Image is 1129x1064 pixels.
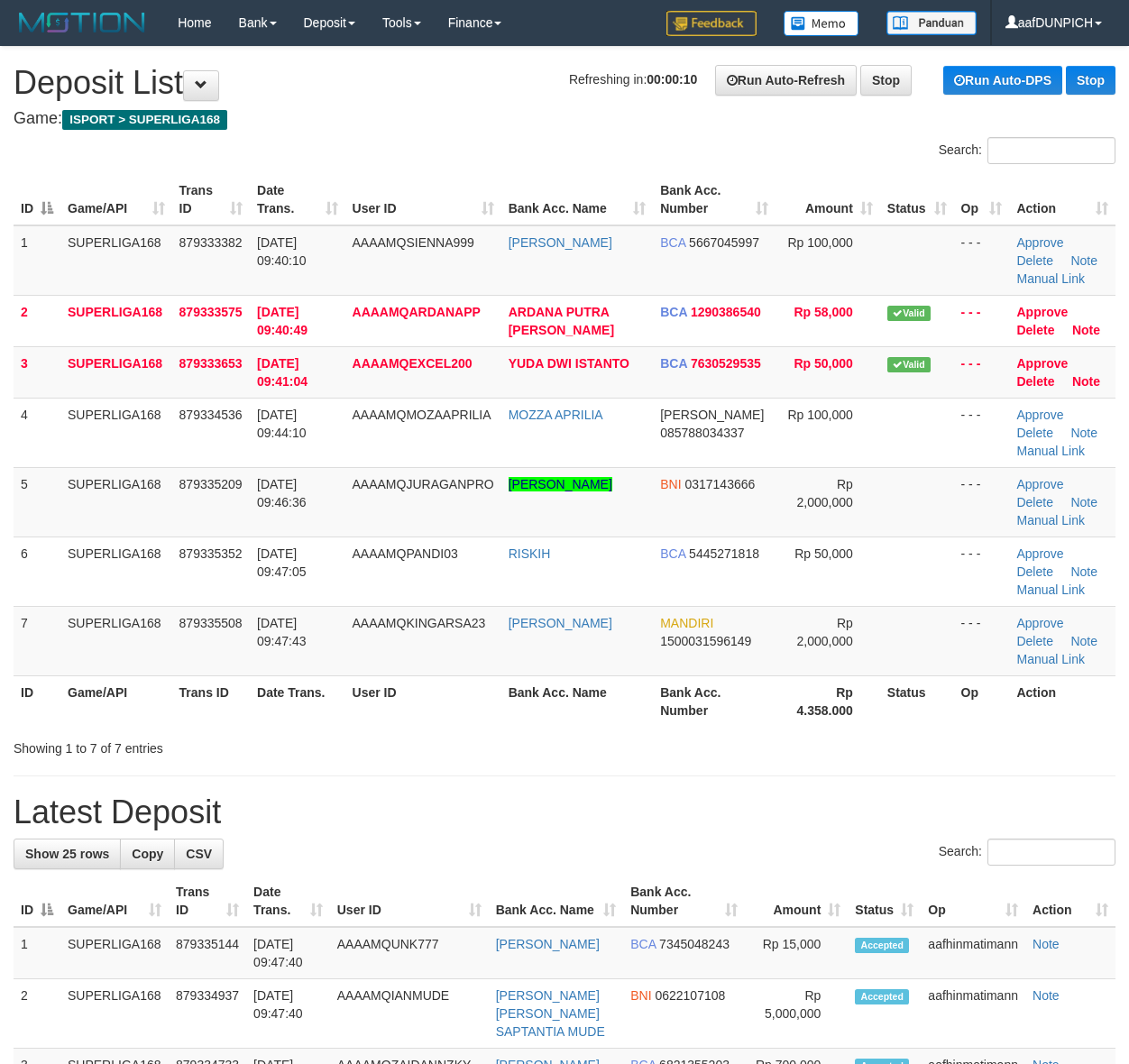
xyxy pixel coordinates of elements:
span: [DATE] 09:47:43 [257,616,307,648]
span: [PERSON_NAME] [660,408,764,422]
span: Copy 0317143666 to clipboard [684,477,755,491]
td: SUPERLIGA168 [60,398,172,467]
span: CSV [186,847,212,861]
span: AAAAMQKINGARSA23 [353,616,486,630]
a: Note [1070,495,1097,509]
a: Copy [120,839,175,869]
th: Op: activate to sort column ascending [954,174,1010,225]
th: Status: activate to sort column ascending [880,174,954,225]
a: Run Auto-Refresh [715,65,857,96]
h1: Latest Deposit [14,794,1115,830]
td: Rp 15,000 [745,927,849,979]
th: Action [1009,675,1115,727]
a: Delete [1016,634,1052,648]
span: BCA [630,937,656,951]
a: Delete [1016,374,1054,389]
input: Search: [987,839,1115,866]
a: Note [1072,374,1100,389]
th: Bank Acc. Name [501,675,654,727]
a: CSV [174,839,224,869]
a: Note [1033,937,1060,951]
span: 879335508 [179,616,243,630]
a: Approve [1016,408,1063,422]
td: 2 [14,295,60,346]
a: Approve [1016,477,1063,491]
span: BCA [660,546,685,561]
a: Approve [1016,305,1068,319]
span: Rp 58,000 [794,305,852,319]
span: Rp 2,000,000 [797,616,853,648]
span: 879335352 [179,546,243,561]
td: SUPERLIGA168 [60,979,169,1049]
a: [PERSON_NAME] [509,235,612,250]
th: User ID: activate to sort column ascending [345,174,501,225]
td: - - - [954,467,1010,537]
span: AAAAMQPANDI03 [353,546,458,561]
a: Delete [1016,495,1052,509]
td: 879335144 [169,927,246,979]
a: Delete [1016,564,1052,579]
span: AAAAMQJURAGANPRO [353,477,494,491]
strong: 00:00:10 [647,72,697,87]
th: Amount: activate to sort column ascending [745,876,849,927]
span: [DATE] 09:46:36 [257,477,307,509]
a: RISKIH [509,546,551,561]
a: Approve [1016,546,1063,561]
a: Approve [1016,235,1063,250]
span: Rp 50,000 [794,356,852,371]
a: Approve [1016,356,1068,371]
td: - - - [954,606,1010,675]
a: Manual Link [1016,582,1085,597]
a: Stop [860,65,912,96]
th: Bank Acc. Number: activate to sort column ascending [653,174,775,225]
a: Approve [1016,616,1063,630]
td: 1 [14,225,60,296]
td: - - - [954,537,1010,606]
td: 6 [14,537,60,606]
td: [DATE] 09:47:40 [246,979,330,1049]
th: Date Trans.: activate to sort column ascending [246,876,330,927]
th: Game/API: activate to sort column ascending [60,174,172,225]
td: aafhinmatimann [921,979,1025,1049]
span: [DATE] 09:47:05 [257,546,307,579]
a: [PERSON_NAME] [496,937,600,951]
td: 879334937 [169,979,246,1049]
span: BCA [660,356,687,371]
td: 2 [14,979,60,1049]
span: Valid transaction [887,306,931,321]
span: AAAAMQEXCEL200 [353,356,473,371]
a: MOZZA APRILIA [509,408,603,422]
label: Search: [939,839,1115,866]
td: AAAAMQUNK777 [330,927,489,979]
span: [DATE] 09:44:10 [257,408,307,440]
span: Valid transaction [887,357,931,372]
a: ARDANA PUTRA [PERSON_NAME] [509,305,614,337]
span: Copy 7345048243 to clipboard [659,937,730,951]
td: 3 [14,346,60,398]
td: 1 [14,927,60,979]
th: Op [954,675,1010,727]
td: SUPERLIGA168 [60,606,172,675]
span: Accepted [855,989,909,1004]
td: 7 [14,606,60,675]
th: Action: activate to sort column ascending [1025,876,1115,927]
a: Stop [1066,66,1115,95]
th: Trans ID [172,675,250,727]
img: Button%20Memo.svg [784,11,859,36]
span: Rp 100,000 [787,235,852,250]
th: Trans ID: activate to sort column ascending [169,876,246,927]
a: YUDA DWI ISTANTO [509,356,629,371]
span: Copy 5445271818 to clipboard [689,546,759,561]
input: Search: [987,137,1115,164]
span: Copy 085788034337 to clipboard [660,426,744,440]
td: [DATE] 09:47:40 [246,927,330,979]
span: 879334536 [179,408,243,422]
td: 4 [14,398,60,467]
span: 879333653 [179,356,243,371]
th: Trans ID: activate to sort column ascending [172,174,250,225]
span: Accepted [855,938,909,953]
label: Search: [939,137,1115,164]
span: BCA [660,235,685,250]
td: aafhinmatimann [921,927,1025,979]
td: - - - [954,295,1010,346]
